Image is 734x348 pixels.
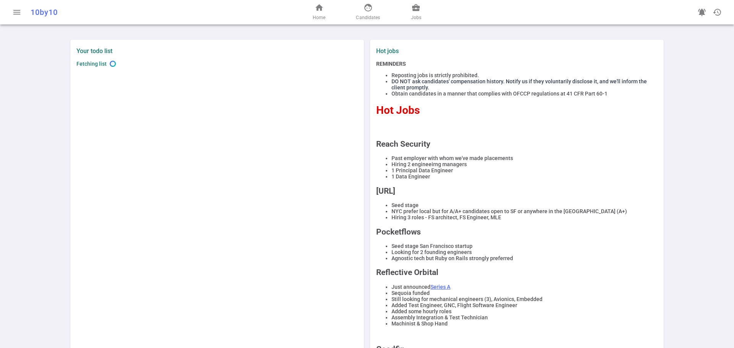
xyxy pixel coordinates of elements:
[76,47,358,55] label: Your todo list
[364,3,373,12] span: face
[12,8,21,17] span: menu
[391,72,658,78] li: Reposting jobs is strictly prohibited.
[376,104,420,117] span: Hot Jobs
[391,249,658,255] li: Looking for 2 founding engineers
[391,314,658,320] li: Assembly Integration & Test Technician
[31,8,242,17] div: 10by10
[391,320,658,327] li: Machinist & Shop Hand
[411,14,421,21] span: Jobs
[391,214,658,220] li: Hiring 3 roles - FS architect, FS Engineer, MLE
[313,3,325,21] a: Home
[411,3,421,12] span: business_center
[391,91,658,97] li: Obtain candidates in a manner that complies with OFCCP regulations at 41 CFR Part 60-1
[376,61,406,67] strong: REMINDERS
[391,290,658,296] li: Sequoia funded
[391,308,658,314] li: Added some hourly roles
[376,227,658,236] h2: Pocketflows
[430,284,450,290] a: Series A
[376,268,658,277] h2: Reflective Orbital
[713,8,722,17] span: history
[356,3,380,21] a: Candidates
[76,61,107,67] span: Fetching list
[411,3,421,21] a: Jobs
[391,302,658,308] li: Added Test Engineer, GNC, Flight Software Engineer
[391,78,647,91] span: DO NOT ask candidates' compensation history. Notify us if they voluntarily disclose it, and we'll...
[315,3,324,12] span: home
[710,5,725,20] button: Open history
[376,47,514,55] label: Hot jobs
[391,208,658,214] li: NYC prefer local but for A/A+ candidates open to SF or anywhere in the [GEOGRAPHIC_DATA] (A+)
[391,155,658,161] li: Past employer with whom we've made placements
[694,5,710,20] a: Go to see announcements
[391,255,658,261] li: Agnostic tech but Ruby on Rails strongly preferred
[391,161,658,167] li: Hiring 2 engineeirng managers
[9,5,24,20] button: Open menu
[356,14,380,21] span: Candidates
[391,284,658,290] li: Just announced
[313,14,325,21] span: Home
[391,296,658,302] li: Still looking for mechanical engineers (3), Avionics, Embedded
[376,186,658,196] h2: [URL]
[391,173,658,180] li: 1 Data Engineer
[376,139,658,149] h2: Reach Security
[391,202,658,208] li: Seed stage
[391,167,658,173] li: 1 Principal Data Engineer
[697,8,706,17] span: notifications_active
[391,243,658,249] li: Seed stage San Francisco startup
